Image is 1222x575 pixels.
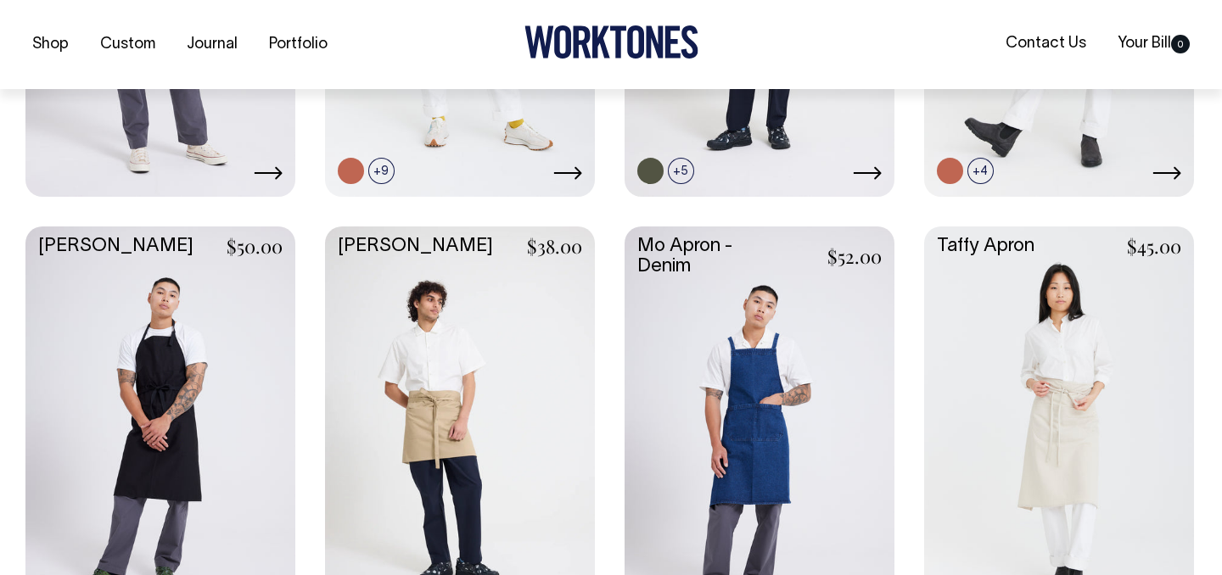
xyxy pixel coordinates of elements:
[1111,30,1197,58] a: Your Bill0
[999,30,1093,58] a: Contact Us
[25,31,76,59] a: Shop
[967,158,994,184] span: +4
[368,158,395,184] span: +9
[93,31,162,59] a: Custom
[668,158,694,184] span: +5
[1171,35,1190,53] span: 0
[180,31,244,59] a: Journal
[262,31,334,59] a: Portfolio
